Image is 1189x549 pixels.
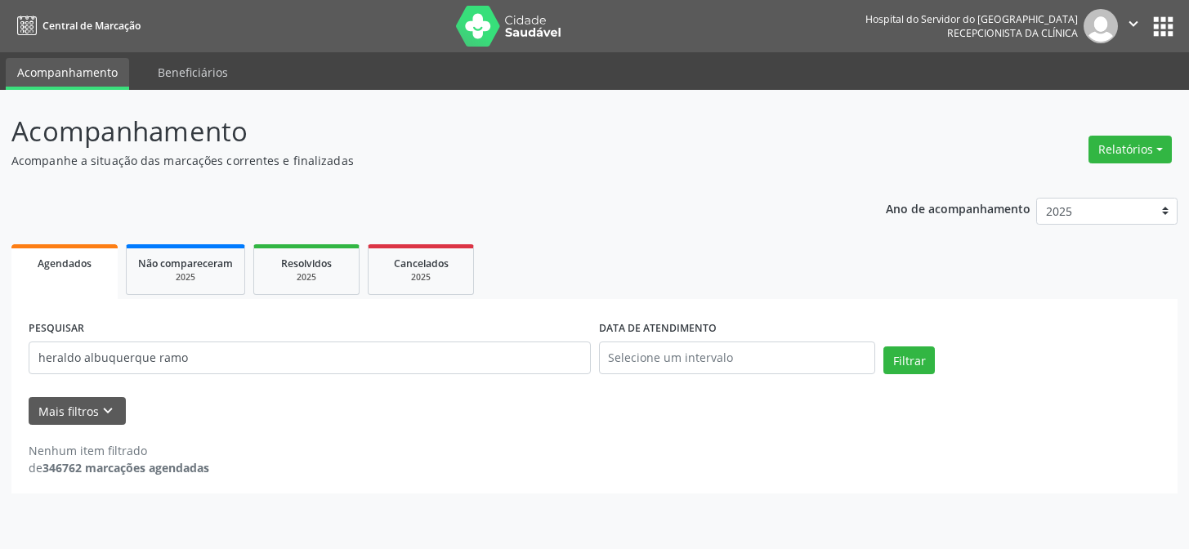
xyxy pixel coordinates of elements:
span: Agendados [38,257,92,270]
strong: 346762 marcações agendadas [42,460,209,475]
button: apps [1149,12,1178,41]
span: Resolvidos [281,257,332,270]
a: Central de Marcação [11,12,141,39]
span: Central de Marcação [42,19,141,33]
p: Acompanhe a situação das marcações correntes e finalizadas [11,152,828,169]
button: Relatórios [1088,136,1172,163]
div: 2025 [380,271,462,283]
div: 2025 [266,271,347,283]
a: Beneficiários [146,58,239,87]
p: Acompanhamento [11,111,828,152]
a: Acompanhamento [6,58,129,90]
div: de [29,459,209,476]
div: Nenhum item filtrado [29,442,209,459]
span: Não compareceram [138,257,233,270]
input: Selecione um intervalo [599,341,876,374]
span: Recepcionista da clínica [947,26,1078,40]
i:  [1124,15,1142,33]
span: Cancelados [394,257,449,270]
div: Hospital do Servidor do [GEOGRAPHIC_DATA] [865,12,1078,26]
img: img [1084,9,1118,43]
label: DATA DE ATENDIMENTO [599,316,717,341]
p: Ano de acompanhamento [886,198,1030,218]
input: Nome, código do beneficiário ou CPF [29,341,591,374]
button:  [1118,9,1149,43]
button: Filtrar [883,346,935,374]
div: 2025 [138,271,233,283]
i: keyboard_arrow_down [99,402,117,420]
label: PESQUISAR [29,316,84,341]
button: Mais filtroskeyboard_arrow_down [29,397,126,426]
